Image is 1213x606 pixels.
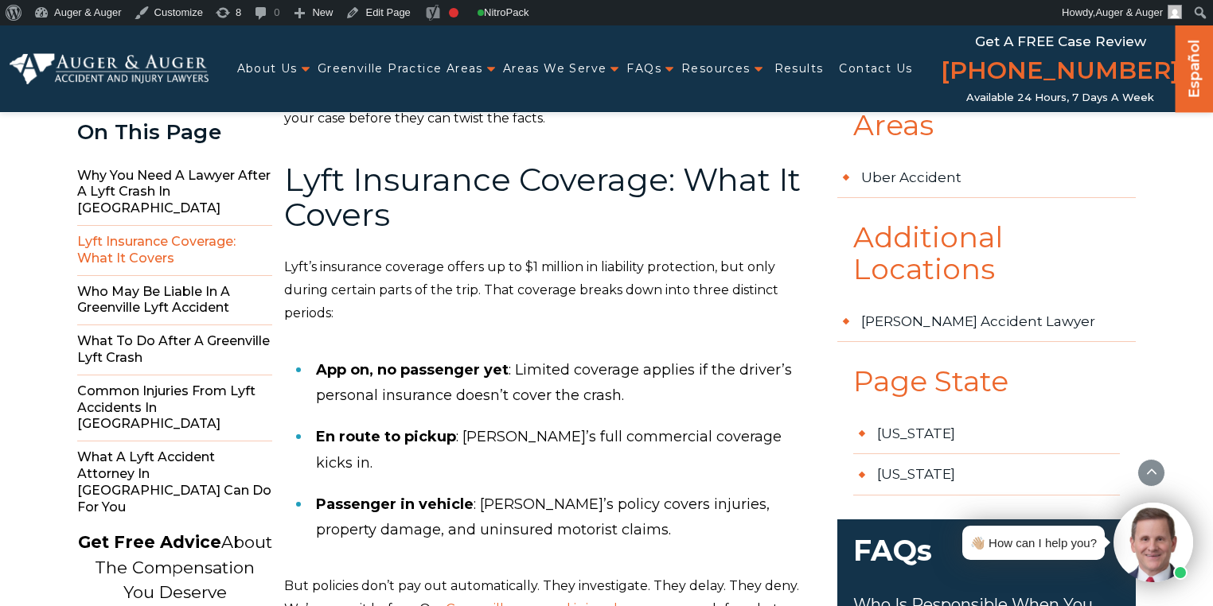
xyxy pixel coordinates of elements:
[839,52,912,85] a: Contact Us
[970,532,1097,554] div: 👋🏼 How can I help you?
[316,361,792,404] span: : Limited coverage applies if the driver’s personal insurance doesn’t cover the crash.
[77,276,272,326] span: Who May Be Liable in a Greenville Lyft Accident
[284,259,778,320] span: Lyft’s insurance coverage offers up to $1 million in liability protection, but only during certai...
[316,495,474,513] b: Passenger in vehicle
[77,441,272,523] span: What a Lyft Accident Attorney in [GEOGRAPHIC_DATA] Can Do for You
[449,8,458,17] div: Focus keyphrase not set
[77,325,272,375] span: What to Do After a Greenville Lyft Crash
[316,495,770,538] span: : [PERSON_NAME]’s policy covers injuries, property damage, and uninsured motorist claims.
[1095,6,1163,18] span: Auger & Auger
[837,519,1136,595] span: FAQs
[316,428,782,471] span: : [PERSON_NAME]’s full commercial coverage kicks in.
[837,157,1136,199] a: Uber Accident
[10,53,209,84] img: Auger & Auger Accident and Injury Lawyers Logo
[503,52,607,85] a: Areas We Serve
[837,366,1136,414] span: Page State
[853,454,1120,495] a: [US_STATE]
[284,160,801,234] span: Lyft Insurance Coverage: What It Covers
[626,52,661,85] a: FAQs
[77,226,272,276] span: Lyft Insurance Coverage: What It Covers
[318,52,483,85] a: Greenville Practice Areas
[966,91,1154,104] span: Available 24 Hours, 7 Days a Week
[853,414,1120,455] a: [US_STATE]
[1137,459,1165,487] button: scroll to up
[316,361,509,379] b: App on, no passenger yet
[1182,25,1207,108] a: Español
[837,222,1136,301] span: Additional Locations
[78,532,221,552] strong: Get Free Advice
[316,428,456,445] b: En route to pickup
[78,530,272,605] p: About The Compensation You Deserve
[837,301,1136,343] a: [PERSON_NAME] Accident Lawyer
[975,33,1146,49] span: Get a FREE Case Review
[774,52,824,85] a: Results
[1114,503,1193,582] img: Intaker widget Avatar
[77,375,272,441] span: Common Injuries From Lyft Accidents in [GEOGRAPHIC_DATA]
[77,160,272,226] span: Why You Need a Lawyer After a Lyft Crash in [GEOGRAPHIC_DATA]
[77,121,272,144] div: On This Page
[941,53,1180,91] a: [PHONE_NUMBER]
[681,52,751,85] a: Resources
[237,52,298,85] a: About Us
